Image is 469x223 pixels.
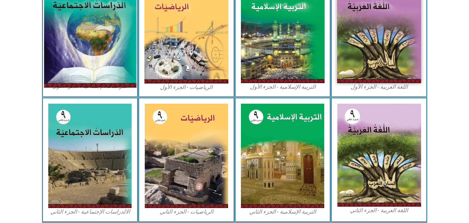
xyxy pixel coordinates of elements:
figcaption: التربية الإسلامية - الجزء الثاني [241,208,325,216]
figcaption: الرياضيات - الجزء الثاني [144,208,228,216]
figcaption: الالدراسات الإجتماعية - الجزء الثاني [48,208,132,216]
figcaption: اللغة العربية - الجزء الأول​ [337,83,421,91]
figcaption: اللغة العربية - الجزء الثاني [337,207,421,214]
figcaption: التربية الإسلامية - الجزء الأول [241,83,325,91]
figcaption: الرياضيات - الجزء الأول​ [144,83,228,91]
